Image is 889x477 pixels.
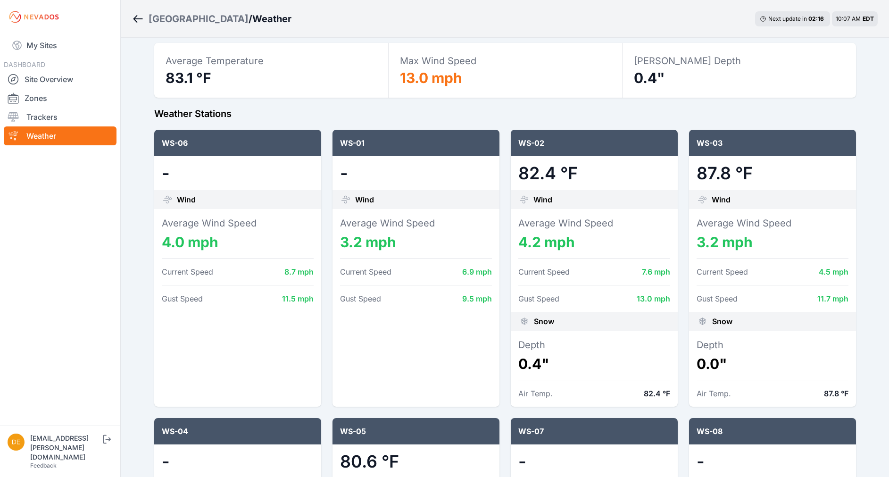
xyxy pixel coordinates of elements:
dd: 6.9 mph [462,266,492,277]
dd: 11.5 mph [282,293,314,304]
dt: Air Temp. [518,388,553,399]
dd: - [697,452,848,471]
dd: 4.5 mph [819,266,848,277]
dd: 0.0" [697,355,848,372]
span: / [249,12,252,25]
dd: 4.2 mph [518,234,670,251]
span: [PERSON_NAME] Depth [634,55,741,67]
span: 83.1 °F [166,69,211,86]
dd: 3.2 mph [340,234,492,251]
span: Wind [712,194,731,205]
div: WS-01 [332,130,499,156]
div: WS-08 [689,418,856,444]
img: Nevados [8,9,60,25]
span: Average Temperature [166,55,264,67]
a: My Sites [4,34,116,57]
dd: - [340,164,492,183]
dt: Average Wind Speed [162,217,314,230]
dd: 4.0 mph [162,234,314,251]
div: WS-07 [511,418,678,444]
dd: 80.6 °F [340,452,492,471]
dd: 0.4" [518,355,670,372]
dd: 87.8 °F [697,164,848,183]
dt: Current Speed [697,266,748,277]
dd: - [162,452,314,471]
dt: Gust Speed [697,293,738,304]
dt: Current Speed [162,266,213,277]
dd: 8.7 mph [284,266,314,277]
span: Snow [712,316,732,327]
dd: 87.8 °F [824,388,848,399]
dd: - [162,164,314,183]
dd: 9.5 mph [462,293,492,304]
a: Feedback [30,462,57,469]
span: Next update in [768,15,807,22]
dt: Average Wind Speed [518,217,670,230]
h2: Weather Stations [154,107,856,120]
h3: Weather [252,12,291,25]
dd: 3.2 mph [697,234,848,251]
span: Wind [355,194,374,205]
dd: 13.0 mph [637,293,670,304]
div: [EMAIL_ADDRESS][PERSON_NAME][DOMAIN_NAME] [30,434,101,462]
nav: Breadcrumb [132,7,291,31]
dd: 82.4 °F [518,164,670,183]
dt: Average Wind Speed [697,217,848,230]
div: WS-04 [154,418,321,444]
dt: Average Wind Speed [340,217,492,230]
div: 02 : 16 [808,15,825,23]
dt: Gust Speed [162,293,203,304]
dd: - [518,452,670,471]
div: WS-06 [154,130,321,156]
dd: 7.6 mph [642,266,670,277]
span: Wind [177,194,196,205]
span: 0.4" [634,69,665,86]
dt: Gust Speed [340,293,381,304]
div: WS-03 [689,130,856,156]
a: Trackers [4,108,116,126]
span: DASHBOARD [4,60,45,68]
span: Max Wind Speed [400,55,476,67]
span: Wind [533,194,552,205]
a: [GEOGRAPHIC_DATA] [149,12,249,25]
dt: Current Speed [340,266,391,277]
dt: Current Speed [518,266,570,277]
span: Snow [534,316,554,327]
dd: 82.4 °F [644,388,670,399]
dd: 11.7 mph [817,293,848,304]
div: WS-05 [332,418,499,444]
dt: Gust Speed [518,293,559,304]
span: 10:07 AM [836,15,861,22]
div: WS-02 [511,130,678,156]
a: Weather [4,126,116,145]
span: EDT [863,15,874,22]
img: devin.martin@nevados.solar [8,434,25,451]
dt: Depth [518,338,670,351]
a: Site Overview [4,70,116,89]
span: 13.0 mph [400,69,462,86]
dt: Depth [697,338,848,351]
dt: Air Temp. [697,388,731,399]
a: Zones [4,89,116,108]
